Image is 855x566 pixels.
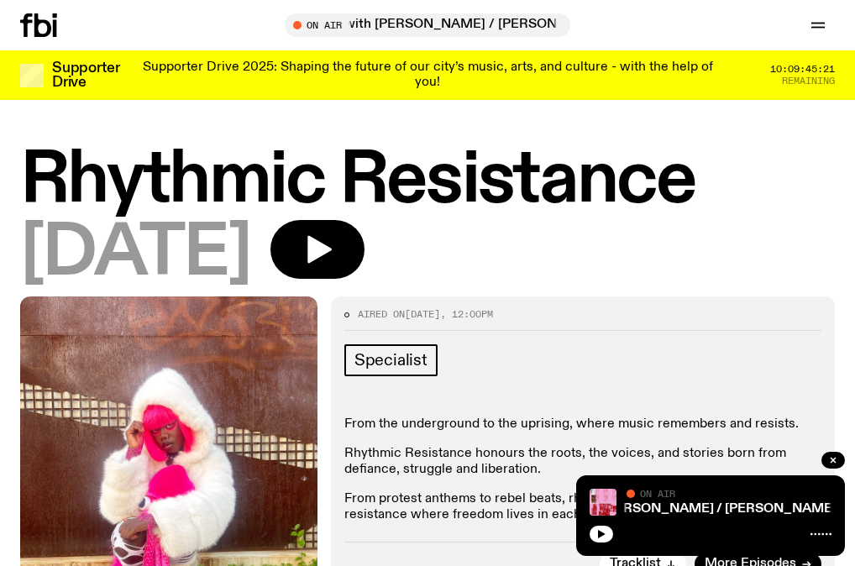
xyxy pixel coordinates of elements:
[344,491,821,523] p: From protest anthems to rebel beats, rhythm has always been a form of resistance where freedom li...
[782,76,835,86] span: Remaining
[344,417,821,432] p: From the underground to the uprising, where music remembers and resists.
[20,220,250,288] span: [DATE]
[770,65,835,74] span: 10:09:45:21
[344,446,821,478] p: Rhythmic Resistance honours the roots, the voices, and stories born from defiance, struggle and l...
[20,147,835,215] h1: Rhythmic Resistance
[285,13,570,37] button: On AirLunch with [PERSON_NAME] / [PERSON_NAME] for [MEDICAL_DATA] Interview
[440,307,493,321] span: , 12:00pm
[640,488,675,499] span: On Air
[344,344,438,376] a: Specialist
[405,307,440,321] span: [DATE]
[141,60,714,90] p: Supporter Drive 2025: Shaping the future of our city’s music, arts, and culture - with the help o...
[354,351,427,369] span: Specialist
[52,61,119,90] h3: Supporter Drive
[358,307,405,321] span: Aired on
